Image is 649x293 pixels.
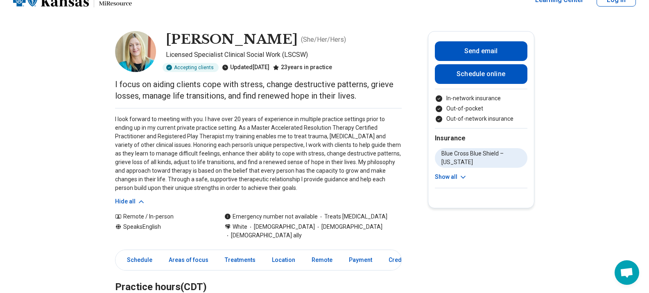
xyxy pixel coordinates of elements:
[166,50,402,60] p: Licensed Specialist Clinical Social Work (LSCSW)
[164,252,213,268] a: Areas of focus
[435,94,527,123] ul: Payment options
[384,252,425,268] a: Credentials
[435,41,527,61] button: Send email
[615,260,639,285] div: Open chat
[315,223,382,231] span: [DEMOGRAPHIC_DATA]
[115,115,402,192] p: I look forward to meeting with you. I have over 20 years of experience in multiple practice setti...
[247,223,315,231] span: [DEMOGRAPHIC_DATA]
[307,252,337,268] a: Remote
[301,35,346,45] p: ( She/Her/Hers )
[435,104,527,113] li: Out-of-pocket
[224,212,318,221] div: Emergency number not available
[166,31,298,48] h1: [PERSON_NAME]
[273,63,332,72] div: 23 years in practice
[115,31,156,72] img: Carrie Couture, Licensed Specialist Clinical Social Work (LSCSW)
[267,252,300,268] a: Location
[115,79,402,101] p: I focus on aiding clients cope with stress, change destructive patterns, grieve losses, manage li...
[115,212,208,221] div: Remote / In-person
[117,252,157,268] a: Schedule
[318,212,387,221] span: Treats [MEDICAL_DATA]
[435,133,527,143] h2: Insurance
[435,115,527,123] li: Out-of-network insurance
[220,252,260,268] a: Treatments
[222,63,269,72] div: Updated [DATE]
[115,197,145,206] button: Hide all
[224,231,302,240] span: [DEMOGRAPHIC_DATA] ally
[435,94,527,103] li: In-network insurance
[163,63,219,72] div: Accepting clients
[344,252,377,268] a: Payment
[435,173,467,181] button: Show all
[435,64,527,84] a: Schedule online
[435,148,527,168] li: Blue Cross Blue Shield – [US_STATE]
[115,223,208,240] div: Speaks English
[233,223,247,231] span: White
